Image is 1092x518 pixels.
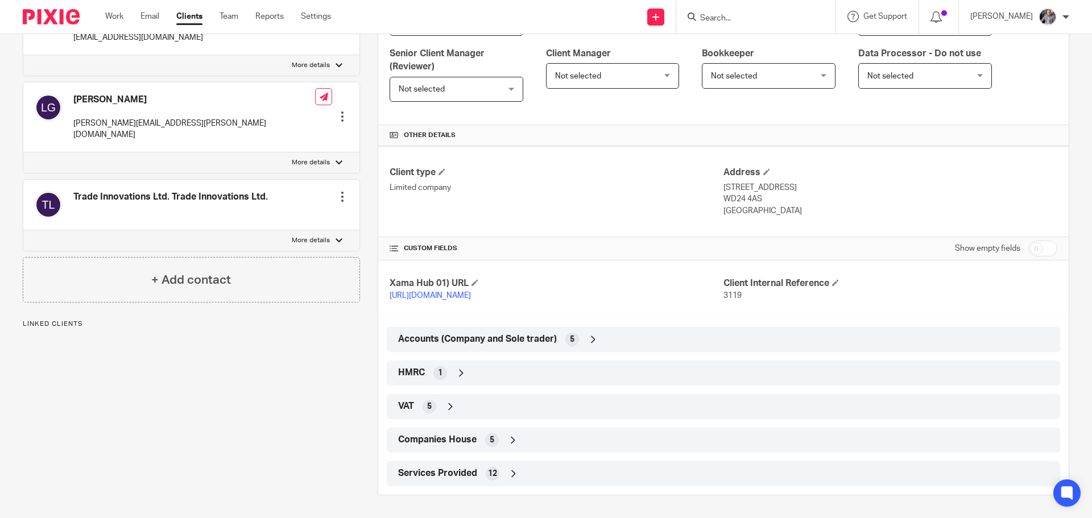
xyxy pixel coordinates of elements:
span: HMRC [398,367,425,379]
p: [PERSON_NAME][EMAIL_ADDRESS][PERSON_NAME][DOMAIN_NAME] [73,118,315,141]
a: [URL][DOMAIN_NAME] [390,292,471,300]
h4: Client type [390,167,723,179]
span: 1 [438,367,442,379]
p: [EMAIL_ADDRESS][DOMAIN_NAME] [73,32,203,43]
span: Senior Client Manager (Reviewer) [390,49,485,71]
a: Team [220,11,238,22]
span: Accounts (Company and Sole trader) [398,333,557,345]
span: Not selected [711,72,757,80]
img: Pixie [23,9,80,24]
span: 5 [490,434,494,446]
span: VAT [398,400,414,412]
p: More details [292,61,330,70]
img: svg%3E [35,191,62,218]
h4: Client Internal Reference [723,277,1057,289]
span: Data Processor - Do not use [858,49,981,58]
img: -%20%20-%20studio@ingrained.co.uk%20for%20%20-20220223%20at%20101413%20-%201W1A2026.jpg [1039,8,1057,26]
p: [STREET_ADDRESS] [723,182,1057,193]
a: Email [140,11,159,22]
h4: Address [723,167,1057,179]
span: Client Manager [546,49,611,58]
span: Not selected [555,72,601,80]
h4: Trade Innovations Ltd. Trade Innovations Ltd. [73,191,268,203]
p: Limited company [390,182,723,193]
label: Show empty fields [955,243,1020,254]
h4: + Add contact [151,271,231,289]
h4: CUSTOM FIELDS [390,244,723,253]
span: Other details [404,131,456,140]
span: Get Support [863,13,907,20]
a: Settings [301,11,331,22]
a: Clients [176,11,202,22]
span: Not selected [399,85,445,93]
h4: Xama Hub 01) URL [390,277,723,289]
span: Companies House [398,434,477,446]
span: 5 [427,401,432,412]
p: More details [292,158,330,167]
span: Bookkeeper [702,49,754,58]
p: [GEOGRAPHIC_DATA] [723,205,1057,217]
p: Linked clients [23,320,360,329]
img: svg%3E [35,94,62,121]
input: Search [699,14,801,24]
p: [PERSON_NAME] [970,11,1033,22]
a: Reports [255,11,284,22]
span: 5 [570,334,574,345]
a: Work [105,11,123,22]
span: 3119 [723,292,742,300]
h4: [PERSON_NAME] [73,94,315,106]
p: WD24 4AS [723,193,1057,205]
span: Not selected [867,72,913,80]
span: 12 [488,468,497,479]
span: Services Provided [398,467,477,479]
p: More details [292,236,330,245]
